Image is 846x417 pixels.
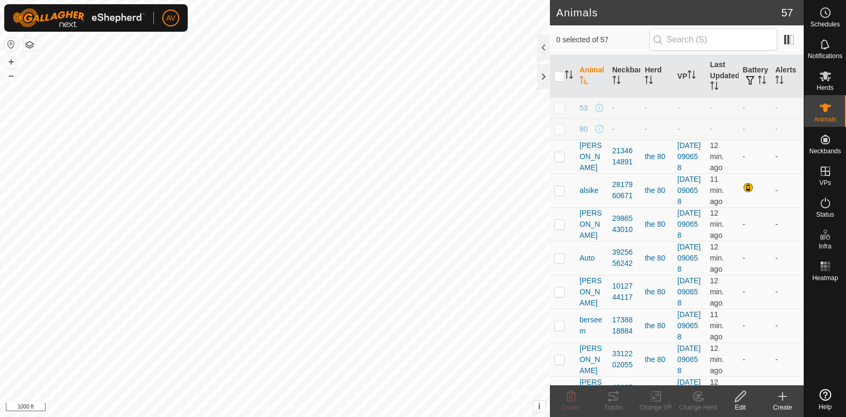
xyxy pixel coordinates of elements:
td: - [739,376,771,410]
span: [PERSON_NAME] [580,208,604,241]
a: Privacy Policy [233,403,273,413]
span: Delete [562,404,581,411]
p-sorticon: Activate to sort [758,77,766,86]
span: Heatmap [812,275,838,281]
div: - [645,103,669,114]
p-sorticon: Activate to sort [580,77,588,86]
div: 2986543010 [612,213,637,235]
td: - [771,118,804,140]
div: 2134614891 [612,145,637,168]
div: the 80 [645,253,669,264]
button: + [5,55,17,68]
span: Oct 5, 2025, 4:38 AM [710,243,724,273]
span: 0 selected of 57 [556,34,649,45]
th: Alerts [771,55,804,98]
span: VPs [819,180,831,186]
a: [DATE] 090658 [677,344,701,375]
div: - [612,103,637,114]
a: [DATE] 090658 [677,378,701,409]
span: berseem [580,314,604,337]
div: 3925656242 [612,247,637,269]
div: the 80 [645,354,669,365]
div: 4206704896 [612,382,637,404]
th: Animal [575,55,608,98]
span: 53 [580,103,588,114]
td: - [771,241,804,275]
app-display-virtual-paddock-transition: - [677,104,680,112]
div: Create [761,403,804,412]
div: the 80 [645,185,669,196]
span: - [710,104,713,112]
td: - [739,241,771,275]
a: [DATE] 090658 [677,175,701,206]
span: [PERSON_NAME] [580,377,604,410]
button: – [5,69,17,82]
button: Reset Map [5,38,17,51]
td: - [771,342,804,376]
span: Help [819,404,832,410]
p-sorticon: Activate to sort [710,83,719,91]
td: - [739,342,771,376]
button: Map Layers [23,39,36,51]
a: Help [804,385,846,414]
span: Notifications [808,53,842,59]
span: Herds [816,85,833,91]
td: - [771,376,804,410]
td: - [771,309,804,342]
p-sorticon: Activate to sort [645,77,653,86]
div: Change Herd [677,403,719,412]
span: Oct 5, 2025, 4:37 AM [710,276,724,307]
input: Search (S) [649,29,777,51]
h2: Animals [556,6,781,19]
div: Tracks [592,403,635,412]
th: Herd [640,55,673,98]
p-sorticon: Activate to sort [775,77,784,86]
td: - [739,275,771,309]
span: Neckbands [809,148,841,154]
p-sorticon: Activate to sort [687,72,696,80]
span: Status [816,211,834,218]
a: [DATE] 090658 [677,243,701,273]
th: Neckband [608,55,641,98]
div: the 80 [645,151,669,162]
span: i [538,402,540,411]
span: [PERSON_NAME] [580,343,604,376]
app-display-virtual-paddock-transition: - [677,125,680,133]
span: 57 [781,5,793,21]
td: - [739,309,771,342]
td: - [739,118,771,140]
div: 1738818884 [612,314,637,337]
td: - [739,140,771,173]
a: [DATE] 090658 [677,209,701,239]
a: [DATE] 090658 [677,141,701,172]
span: Oct 5, 2025, 4:38 AM [710,209,724,239]
span: Oct 5, 2025, 4:37 AM [710,344,724,375]
td: - [771,140,804,173]
div: 3312202055 [612,348,637,370]
th: VP [673,55,706,98]
td: - [771,97,804,118]
span: [PERSON_NAME] [580,275,604,309]
span: [PERSON_NAME] [580,140,604,173]
td: - [771,173,804,207]
a: Contact Us [286,403,317,413]
span: Infra [819,243,831,249]
span: Schedules [810,21,840,27]
p-sorticon: Activate to sort [565,72,573,80]
span: Oct 5, 2025, 4:38 AM [710,175,724,206]
span: Oct 5, 2025, 4:38 AM [710,310,724,341]
span: Oct 5, 2025, 4:38 AM [710,378,724,409]
img: Gallagher Logo [13,8,145,27]
th: Last Updated [706,55,739,98]
div: the 80 [645,320,669,331]
th: Battery [739,55,771,98]
span: Auto [580,253,595,264]
span: - [710,125,713,133]
a: [DATE] 090658 [677,276,701,307]
td: - [739,97,771,118]
div: Change VP [635,403,677,412]
p-sorticon: Activate to sort [612,77,621,86]
div: the 80 [645,286,669,298]
div: 1012744117 [612,281,637,303]
div: the 80 [645,219,669,230]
